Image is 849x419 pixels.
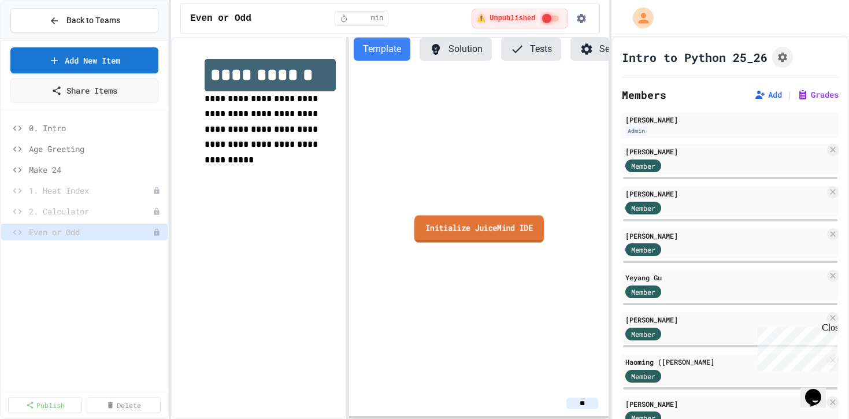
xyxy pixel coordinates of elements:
[625,114,835,125] div: [PERSON_NAME]
[787,88,792,102] span: |
[622,87,666,103] h2: Members
[10,47,158,73] a: Add New Item
[501,38,561,61] button: Tests
[29,164,163,176] span: Make 24
[153,207,161,216] div: Unpublished
[570,38,642,61] button: Settings
[625,357,825,367] div: Haoming ([PERSON_NAME]
[631,161,655,171] span: Member
[625,314,825,325] div: [PERSON_NAME]
[622,49,768,65] h1: Intro to Python 25_26
[625,146,825,157] div: [PERSON_NAME]
[625,272,825,283] div: Yeyang Gu
[625,399,825,409] div: [PERSON_NAME]
[5,5,80,73] div: Chat with us now!Close
[153,187,161,195] div: Unpublished
[772,47,793,68] button: Assignment Settings
[800,373,837,407] iframe: chat widget
[29,122,163,134] span: 0. Intro
[797,89,839,101] button: Grades
[87,397,161,413] a: Delete
[625,126,647,136] div: Admin
[625,188,825,199] div: [PERSON_NAME]
[631,203,655,213] span: Member
[10,8,158,33] button: Back to Teams
[625,231,825,241] div: [PERSON_NAME]
[354,38,410,61] button: Template
[414,216,544,243] a: Initialize JuiceMind IDE
[420,38,492,61] button: Solution
[631,329,655,339] span: Member
[10,78,158,103] a: Share Items
[8,397,82,413] a: Publish
[29,184,153,196] span: 1. Heat Index
[66,14,120,27] span: Back to Teams
[371,14,384,23] span: min
[472,9,568,28] div: ⚠️ Students cannot see this content! Click the toggle to publish it and make it visible to your c...
[753,322,837,372] iframe: chat widget
[477,14,535,23] span: ⚠️ Unpublished
[631,244,655,255] span: Member
[631,371,655,381] span: Member
[621,5,657,31] div: My Account
[631,287,655,297] span: Member
[754,89,782,101] button: Add
[29,226,153,238] span: Even or Odd
[29,205,153,217] span: 2. Calculator
[153,228,161,236] div: Unpublished
[29,143,163,155] span: Age Greeting
[190,12,251,25] span: Even or Odd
